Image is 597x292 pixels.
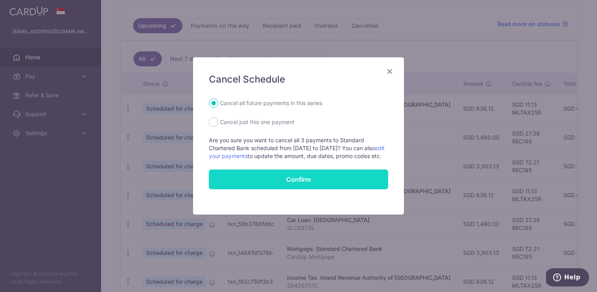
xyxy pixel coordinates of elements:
label: Cancel just this one payment [220,117,295,127]
button: Confirm [209,170,388,189]
button: Close [385,67,394,76]
h5: Cancel Schedule [209,73,388,86]
iframe: Opens a widget where you can find more information [546,268,589,288]
label: Cancel all future payments in this series [220,98,322,108]
p: Are you sure you want to cancel all 3 payments to Standard Chartered Bank scheduled from [DATE] t... [209,136,388,160]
